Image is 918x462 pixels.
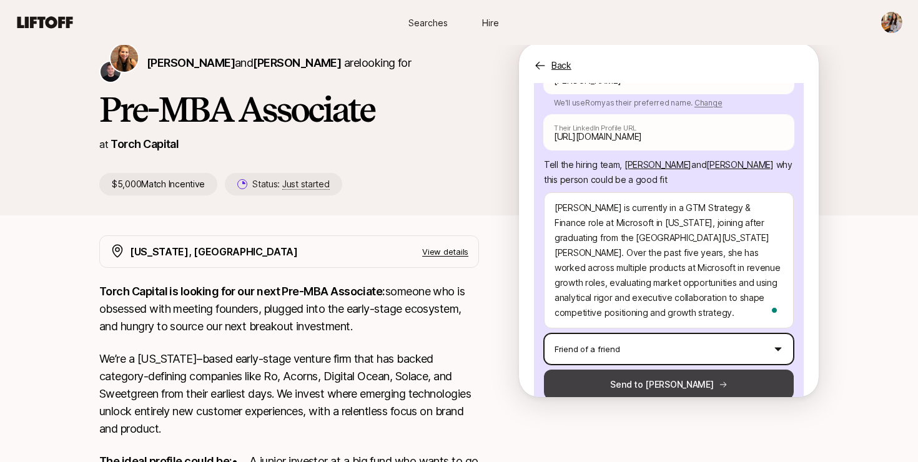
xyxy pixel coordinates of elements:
p: at [99,136,108,152]
span: [PERSON_NAME] [253,56,341,69]
p: We’re a [US_STATE]–based early-stage venture firm that has backed category-defining companies lik... [99,350,479,438]
span: Searches [408,16,448,29]
a: Searches [397,11,459,34]
p: someone who is obsessed with meeting founders, plugged into the early-stage ecosystem, and hungry... [99,283,479,335]
button: Send to [PERSON_NAME] [544,370,794,400]
h1: Pre-MBA Associate [99,91,479,128]
img: Christopher Harper [101,62,121,82]
strong: Torch Capital is looking for our next Pre-MBA Associate: [99,285,385,298]
p: Back [551,58,571,73]
p: are looking for [147,54,411,72]
span: Just started [282,179,330,190]
p: [US_STATE], [GEOGRAPHIC_DATA] [130,243,298,260]
button: Jenna Field [881,11,903,34]
span: [PERSON_NAME] [147,56,235,69]
p: $5,000 Match Incentive [99,173,217,195]
a: Torch Capital [111,137,179,150]
textarea: To enrich screen reader interactions, please activate Accessibility in Grammarly extension settings [544,192,794,328]
a: Hire [459,11,521,34]
span: [PERSON_NAME] [624,159,691,170]
p: We'll use Romy as their preferred name. [544,94,794,109]
p: View details [422,245,468,258]
img: Jenna Field [881,12,902,33]
span: and [691,159,774,170]
span: Change [694,98,723,107]
p: Status: [252,177,329,192]
span: and [235,56,341,69]
span: [PERSON_NAME] [706,159,773,170]
span: Hire [482,16,499,29]
img: Katie Reiner [111,44,138,72]
p: Tell the hiring team, why this person could be a good fit [544,157,794,187]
